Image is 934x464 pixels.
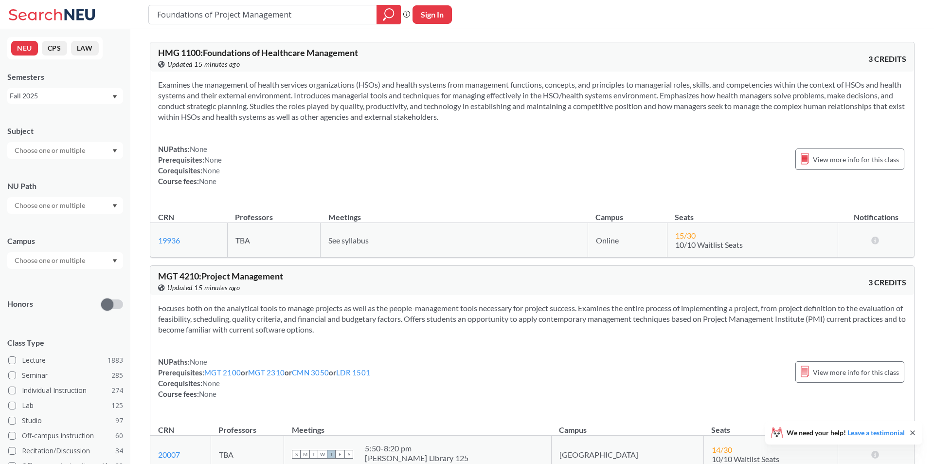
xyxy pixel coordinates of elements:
div: Dropdown arrow [7,142,123,159]
th: Seats [703,415,838,436]
div: NU Path [7,181,123,191]
span: 3 CREDITS [868,277,906,288]
span: T [309,450,318,459]
span: 10/10 Waitlist Seats [712,454,779,464]
span: T [327,450,336,459]
button: NEU [11,41,38,56]
section: Examines the management of health services organizations (HSOs) and health systems from managemen... [158,79,906,122]
span: Updated 15 minutes ago [167,59,240,70]
label: Seminar [8,369,123,382]
span: W [318,450,327,459]
th: Professors [211,415,284,436]
div: Campus [7,236,123,246]
span: 10/10 Waitlist Seats [675,240,743,249]
span: 285 [111,370,123,381]
div: Semesters [7,72,123,82]
a: 20007 [158,450,180,459]
div: Dropdown arrow [7,252,123,269]
span: 14 / 30 [712,445,732,454]
label: Off-campus instruction [8,429,123,442]
span: None [190,357,207,366]
span: S [292,450,301,459]
div: Fall 2025 [10,91,111,101]
a: LDR 1501 [336,368,370,377]
th: Meetings [321,202,588,223]
span: We need your help! [787,429,905,436]
label: Studio [8,414,123,427]
button: Sign In [413,5,452,24]
div: CRN [158,212,174,223]
span: None [199,177,216,186]
svg: Dropdown arrow [112,149,117,153]
input: Choose one or multiple [10,255,91,266]
span: 1883 [108,355,123,366]
svg: Dropdown arrow [112,204,117,208]
label: Lecture [8,354,123,367]
p: Honors [7,298,33,310]
svg: Dropdown arrow [112,259,117,263]
input: Class, professor, course number, "phrase" [156,6,370,23]
span: 274 [111,385,123,396]
span: Updated 15 minutes ago [167,282,240,293]
svg: Dropdown arrow [112,95,117,99]
span: View more info for this class [813,366,899,378]
label: Individual Instruction [8,384,123,397]
span: 3 CREDITS [868,54,906,64]
th: Notifications [838,202,914,223]
button: LAW [71,41,99,56]
span: 125 [111,400,123,411]
span: 97 [115,415,123,426]
div: Fall 2025Dropdown arrow [7,88,123,104]
span: F [336,450,344,459]
span: MGT 4210 : Project Management [158,271,283,281]
a: CMN 3050 [292,368,329,377]
span: M [301,450,309,459]
div: Dropdown arrow [7,197,123,214]
div: [PERSON_NAME] Library 125 [365,453,468,463]
th: Notifications [838,415,914,436]
span: None [202,379,220,388]
span: None [199,390,216,398]
span: None [204,155,222,164]
span: None [202,166,220,175]
a: Leave a testimonial [847,428,905,437]
td: TBA [227,223,321,258]
span: 15 / 30 [675,231,696,240]
th: Professors [227,202,321,223]
div: CRN [158,425,174,435]
span: S [344,450,353,459]
a: MGT 2100 [204,368,241,377]
div: NUPaths: Prerequisites: or or or Corequisites: Course fees: [158,356,370,399]
span: None [190,145,207,153]
span: View more info for this class [813,153,899,166]
span: HMG 1100 : Foundations of Healthcare Management [158,47,358,58]
a: 19936 [158,236,180,245]
div: Subject [7,126,123,136]
input: Choose one or multiple [10,200,91,211]
td: Online [588,223,667,258]
a: MGT 2310 [248,368,285,377]
th: Campus [551,415,703,436]
section: Focuses both on the analytical tools to manage projects as well as the people-management tools ne... [158,303,906,335]
span: 60 [115,430,123,441]
label: Lab [8,399,123,412]
span: 34 [115,445,123,456]
span: See syllabus [328,236,369,245]
label: Recitation/Discussion [8,445,123,457]
span: Class Type [7,337,123,348]
th: Meetings [284,415,552,436]
input: Choose one or multiple [10,145,91,156]
div: magnifying glass [377,5,401,24]
svg: magnifying glass [383,8,395,21]
th: Seats [667,202,838,223]
button: CPS [42,41,67,56]
div: 5:50 - 8:20 pm [365,444,468,453]
div: NUPaths: Prerequisites: Corequisites: Course fees: [158,144,222,186]
th: Campus [588,202,667,223]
